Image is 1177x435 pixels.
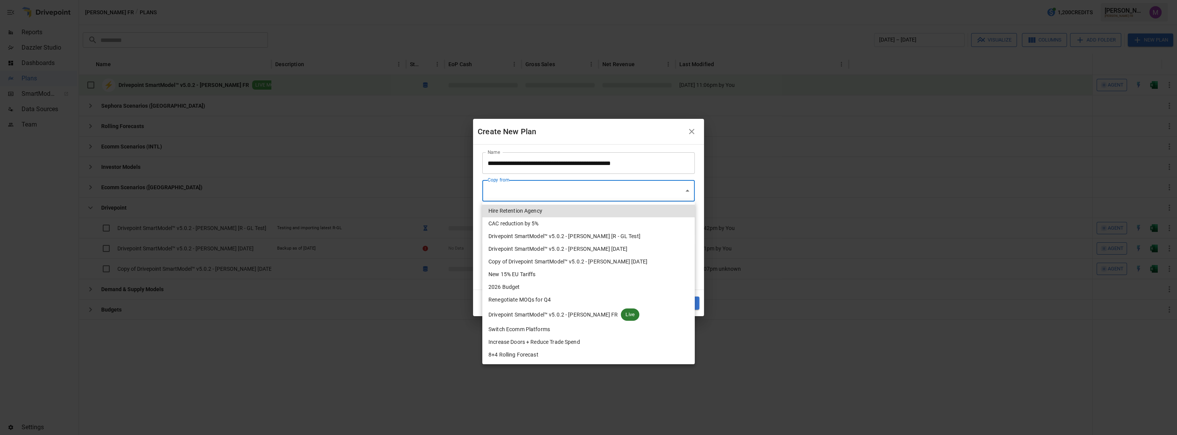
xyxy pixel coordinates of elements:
span: Copy of Drivepoint SmartModel™ v5.0.2 - [PERSON_NAME] [DATE] [488,258,647,266]
span: Increase Doors + Reduce Trade Spend [488,338,580,346]
span: Switch Ecomm Platforms [488,325,550,333]
span: Hire Retention Agency [488,207,542,215]
span: Drivepoint SmartModel™ v5.0.2 - [PERSON_NAME] [DATE] [488,245,627,253]
span: Renegotiate MOQs for Q4 [488,296,551,304]
span: CAC reduction by 5% [488,220,539,228]
span: 2026 Budget [488,283,520,291]
span: Drivepoint SmartModel™ v5.0.2 - [PERSON_NAME] FR [488,311,618,319]
span: Live [621,311,639,318]
span: Drivepoint SmartModel™ v5.0.2 - [PERSON_NAME] [R - GL Test] [488,232,640,240]
span: 8+4 Rolling Forecast [488,351,538,359]
span: New 15% EU Tariffs [488,270,535,278]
